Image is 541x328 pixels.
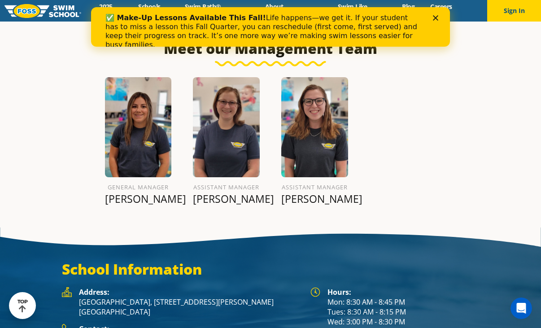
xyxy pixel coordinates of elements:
img: Foss Location Hours [310,287,320,297]
h6: General Manager [105,182,172,192]
iframe: Intercom live chat [510,297,532,319]
p: [GEOGRAPHIC_DATA], [STREET_ADDRESS][PERSON_NAME] [GEOGRAPHIC_DATA] [79,297,301,317]
img: FOSS-Profile-Photo-29.png [105,77,172,177]
b: ✅ Make-Up Lessons Available This Fall! [14,6,175,15]
h3: School Information [62,260,479,278]
h6: Assistant Manager [281,182,348,192]
p: [PERSON_NAME] [193,192,260,205]
h6: Assistant Manager [193,182,260,192]
a: Swim Like [PERSON_NAME] [311,2,394,19]
div: TOP [17,299,28,313]
a: Blog [394,2,423,11]
iframe: Intercom live chat banner [91,7,450,47]
div: Close [342,8,351,13]
img: FOSS Swim School Logo [4,4,81,18]
img: FOSS-Profile-Photo-28.png [281,77,348,177]
p: [PERSON_NAME] [105,192,172,205]
h3: Meet our Management Team [59,39,482,57]
img: FOSS-Profile-Photo-11.png [193,77,260,177]
a: Swim Path® Program [168,2,237,19]
img: Foss Location Address [62,287,72,297]
a: Careers [423,2,460,11]
strong: Hours: [327,287,351,297]
div: Life happens—we get it. If your student has to miss a lesson this Fall Quarter, you can reschedul... [14,6,330,42]
a: 2025 Calendar [81,2,131,19]
p: [PERSON_NAME] [281,192,348,205]
a: Schools [131,2,168,11]
strong: Address: [79,287,109,297]
a: About [PERSON_NAME] [237,2,310,19]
